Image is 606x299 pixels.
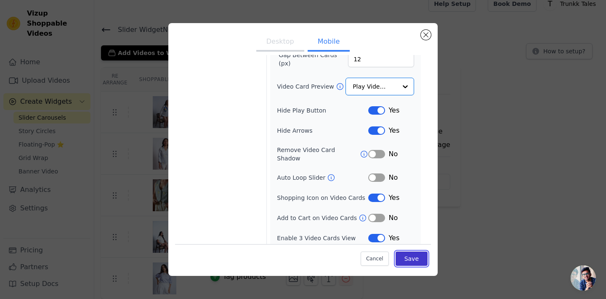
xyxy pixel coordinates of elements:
[277,82,335,91] label: Video Card Preview
[388,233,399,243] span: Yes
[388,193,399,203] span: Yes
[277,106,368,115] label: Hide Play Button
[256,33,304,52] button: Desktop
[388,149,398,159] span: No
[388,213,398,223] span: No
[277,173,327,182] label: Auto Loop Slider
[421,30,431,40] button: Close modal
[388,105,399,115] span: Yes
[277,126,368,135] label: Hide Arrows
[388,173,398,183] span: No
[277,146,360,163] label: Remove Video Card Shadow
[388,126,399,136] span: Yes
[277,234,368,242] label: Enable 3 Video Cards View
[571,265,596,291] div: Open chat
[277,214,359,222] label: Add to Cart on Video Cards
[361,252,389,266] button: Cancel
[396,252,428,266] button: Save
[279,51,348,68] label: Gap Between Cards (px)
[277,194,365,202] label: Shopping Icon on Video Cards
[308,33,350,52] button: Mobile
